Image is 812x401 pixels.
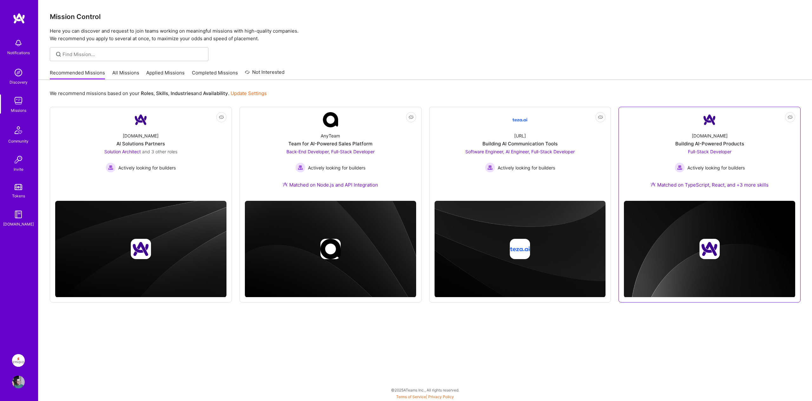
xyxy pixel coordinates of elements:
[624,112,795,196] a: Company Logo[DOMAIN_NAME]Building AI-Powered ProductsFull-Stack Developer Actively looking for bu...
[12,94,25,107] img: teamwork
[245,112,416,196] a: Company LogoAnyTeamTeam for AI-Powered Sales PlatformBack-End Developer, Full-Stack Developer Act...
[171,90,193,96] b: Industries
[308,164,365,171] span: Actively looking for builders
[219,115,224,120] i: icon EyeClosed
[55,51,62,58] i: icon SearchGrey
[50,13,801,21] h3: Mission Control
[11,107,26,114] div: Missions
[675,140,744,147] div: Building AI-Powered Products
[428,394,454,399] a: Privacy Policy
[788,115,793,120] i: icon EyeClosed
[512,112,527,127] img: Company Logo
[651,182,656,187] img: Ateam Purple Icon
[675,162,685,173] img: Actively looking for builders
[598,115,603,120] i: icon EyeClosed
[699,239,720,259] img: Company logo
[231,90,267,96] a: Update Settings
[702,112,717,127] img: Company Logo
[485,162,495,173] img: Actively looking for builders
[624,201,795,298] img: cover
[116,140,165,147] div: AI Solutions Partners
[7,49,30,56] div: Notifications
[12,153,25,166] img: Invite
[14,166,23,173] div: Invite
[12,37,25,49] img: bell
[55,201,226,297] img: cover
[321,132,340,139] div: AnyTeam
[50,69,105,80] a: Recommended Missions
[514,132,526,139] div: [URL]
[123,132,159,139] div: [DOMAIN_NAME]
[12,208,25,221] img: guide book
[688,149,731,154] span: Full-Stack Developer
[10,354,26,367] a: Syndio: CCA Workflow Orchestration Migration
[465,149,575,154] span: Software Engineer, AI Engineer, Full-Stack Developer
[112,69,139,80] a: All Missions
[498,164,555,171] span: Actively looking for builders
[245,201,416,297] img: cover
[131,239,151,259] img: Company logo
[118,164,176,171] span: Actively looking for builders
[286,149,375,154] span: Back-End Developer, Full-Stack Developer
[38,382,812,398] div: © 2025 ATeams Inc., All rights reserved.
[396,394,454,399] span: |
[295,162,305,173] img: Actively looking for builders
[651,181,769,188] div: Matched on TypeScript, React, and +3 more skills
[396,394,426,399] a: Terms of Service
[10,79,28,86] div: Discovery
[203,90,228,96] b: Availability
[12,66,25,79] img: discovery
[192,69,238,80] a: Completed Missions
[687,164,745,171] span: Actively looking for builders
[482,140,558,147] div: Building AI Communication Tools
[13,13,25,24] img: logo
[146,69,185,80] a: Applied Missions
[12,376,25,388] img: User Avatar
[12,193,25,199] div: Tokens
[104,149,141,154] span: Solution Architect
[50,27,801,42] p: Here you can discover and request to join teams working on meaningful missions with high-quality ...
[283,182,288,187] img: Ateam Purple Icon
[50,90,267,97] p: We recommend missions based on your , , and .
[510,239,530,259] img: Company logo
[320,239,341,259] img: Company logo
[283,181,378,188] div: Matched on Node.js and API Integration
[12,354,25,367] img: Syndio: CCA Workflow Orchestration Migration
[435,201,606,297] img: cover
[288,140,372,147] div: Team for AI-Powered Sales Platform
[409,115,414,120] i: icon EyeClosed
[62,51,204,58] input: Find Mission...
[15,184,22,190] img: tokens
[435,112,606,196] a: Company Logo[URL]Building AI Communication ToolsSoftware Engineer, AI Engineer, Full-Stack Develo...
[692,132,728,139] div: [DOMAIN_NAME]
[11,123,26,138] img: Community
[106,162,116,173] img: Actively looking for builders
[323,112,338,127] img: Company Logo
[142,149,177,154] span: and 3 other roles
[10,376,26,388] a: User Avatar
[3,221,34,227] div: [DOMAIN_NAME]
[8,138,29,144] div: Community
[245,68,285,80] a: Not Interested
[141,90,154,96] b: Roles
[55,112,226,196] a: Company Logo[DOMAIN_NAME]AI Solutions PartnersSolution Architect and 3 other rolesActively lookin...
[133,112,148,127] img: Company Logo
[156,90,168,96] b: Skills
